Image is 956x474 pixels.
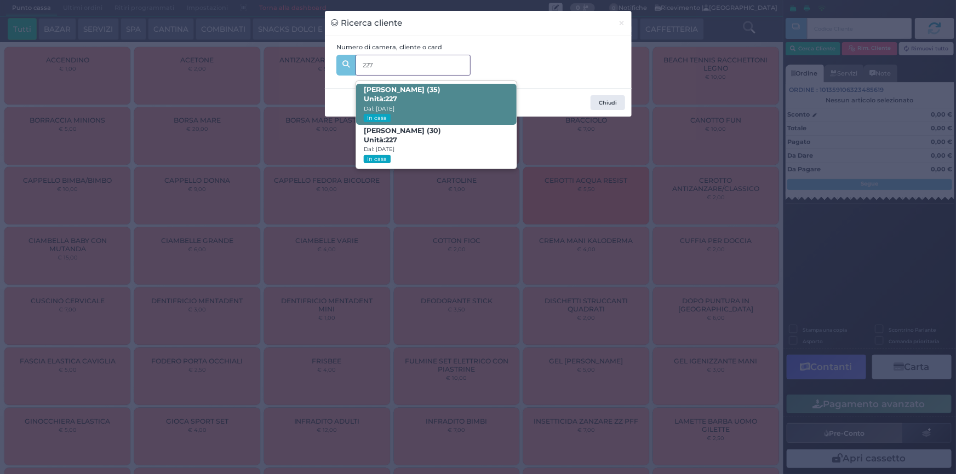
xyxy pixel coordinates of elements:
strong: 227 [385,136,397,144]
small: In casa [364,155,391,163]
label: Numero di camera, cliente o card [336,43,442,52]
strong: 227 [385,95,397,103]
b: [PERSON_NAME] (35) [364,85,440,103]
b: [PERSON_NAME] (30) [364,126,441,144]
button: Chiudi [612,11,631,36]
input: Es. 'Mario Rossi', '220' o '108123234234' [356,55,471,76]
span: Unità: [364,136,397,145]
span: Unità: [364,95,397,104]
span: × [618,17,625,29]
h3: Ricerca cliente [331,17,403,30]
small: Dal: [DATE] [364,146,394,153]
small: In casa [364,114,391,122]
button: Chiudi [591,95,625,111]
small: Dal: [DATE] [364,105,394,112]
